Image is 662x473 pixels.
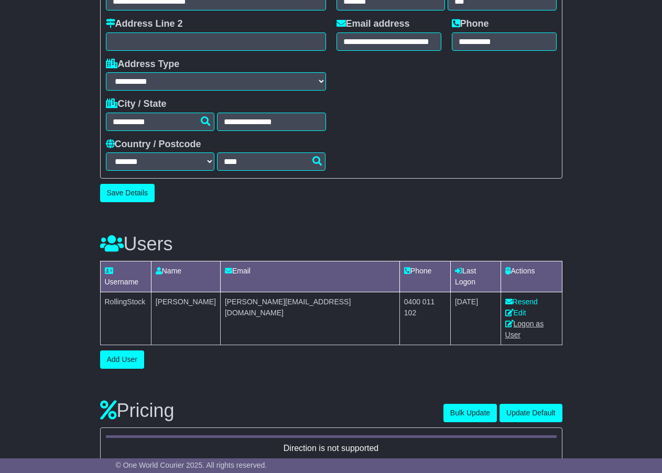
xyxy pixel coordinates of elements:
[100,350,144,369] button: Add User
[106,139,201,150] label: Country / Postcode
[151,292,220,345] td: [PERSON_NAME]
[452,18,489,30] label: Phone
[399,261,450,292] td: Phone
[505,320,544,339] a: Logon as User
[450,261,501,292] td: Last Logon
[220,292,399,345] td: [PERSON_NAME][EMAIL_ADDRESS][DOMAIN_NAME]
[505,298,538,306] a: Resend
[106,436,557,459] td: Direction is not supported
[100,400,443,421] h3: Pricing
[220,261,399,292] td: Email
[106,59,180,70] label: Address Type
[337,18,410,30] label: Email address
[100,261,151,292] td: Username
[100,292,151,345] td: RollingStock
[500,404,562,422] button: Update Default
[505,309,526,317] a: Edit
[443,404,497,422] button: Bulk Update
[399,292,450,345] td: 0400 011 102
[116,461,267,469] span: © One World Courier 2025. All rights reserved.
[501,261,562,292] td: Actions
[106,98,167,110] label: City / State
[100,184,155,202] button: Save Details
[450,292,501,345] td: [DATE]
[151,261,220,292] td: Name
[106,18,183,30] label: Address Line 2
[100,234,562,255] h3: Users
